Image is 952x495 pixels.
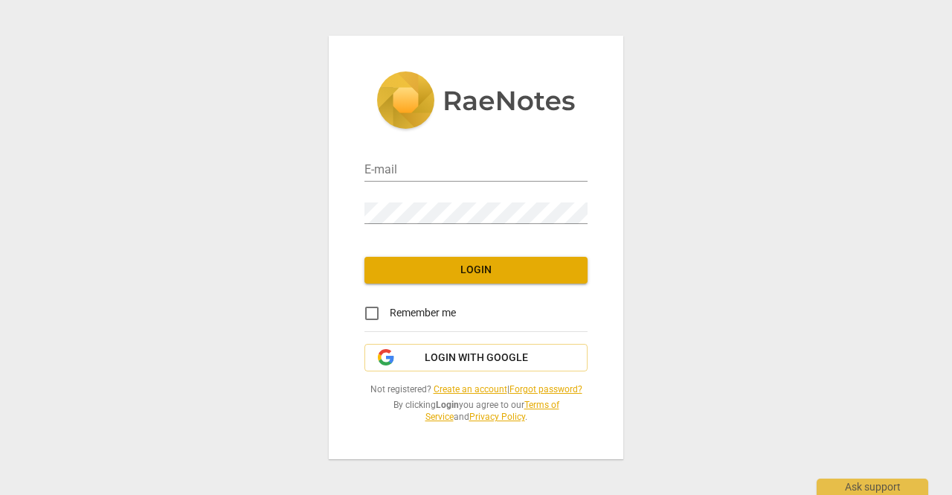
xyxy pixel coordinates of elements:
[469,412,525,422] a: Privacy Policy
[376,263,576,278] span: Login
[376,71,576,132] img: 5ac2273c67554f335776073100b6d88f.svg
[436,400,459,410] b: Login
[364,344,588,372] button: Login with Google
[425,351,528,365] span: Login with Google
[364,399,588,424] span: By clicking you agree to our and .
[434,384,507,395] a: Create an account
[817,479,928,495] div: Ask support
[390,305,456,321] span: Remember me
[425,400,559,423] a: Terms of Service
[364,383,588,396] span: Not registered? |
[364,257,588,284] button: Login
[509,384,582,395] a: Forgot password?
